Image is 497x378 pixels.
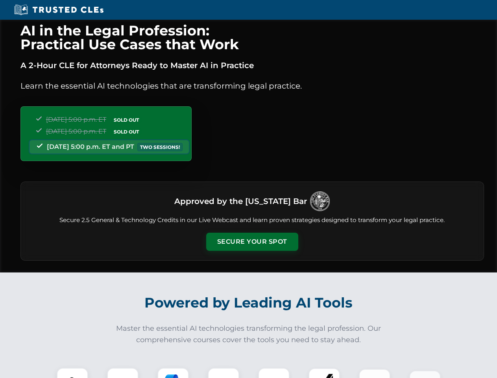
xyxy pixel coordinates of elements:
p: Learn the essential AI technologies that are transforming legal practice. [20,80,484,92]
button: Secure Your Spot [206,233,298,251]
span: SOLD OUT [111,116,142,124]
h2: Powered by Leading AI Tools [31,289,467,317]
h3: Approved by the [US_STATE] Bar [174,194,307,208]
img: Trusted CLEs [12,4,106,16]
p: Secure 2.5 General & Technology Credits in our Live Webcast and learn proven strategies designed ... [30,216,474,225]
span: [DATE] 5:00 p.m. ET [46,116,106,123]
p: Master the essential AI technologies transforming the legal profession. Our comprehensive courses... [111,323,386,346]
p: A 2-Hour CLE for Attorneys Ready to Master AI in Practice [20,59,484,72]
img: Logo [310,191,330,211]
span: SOLD OUT [111,128,142,136]
span: [DATE] 5:00 p.m. ET [46,128,106,135]
h1: AI in the Legal Profession: Practical Use Cases that Work [20,24,484,51]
